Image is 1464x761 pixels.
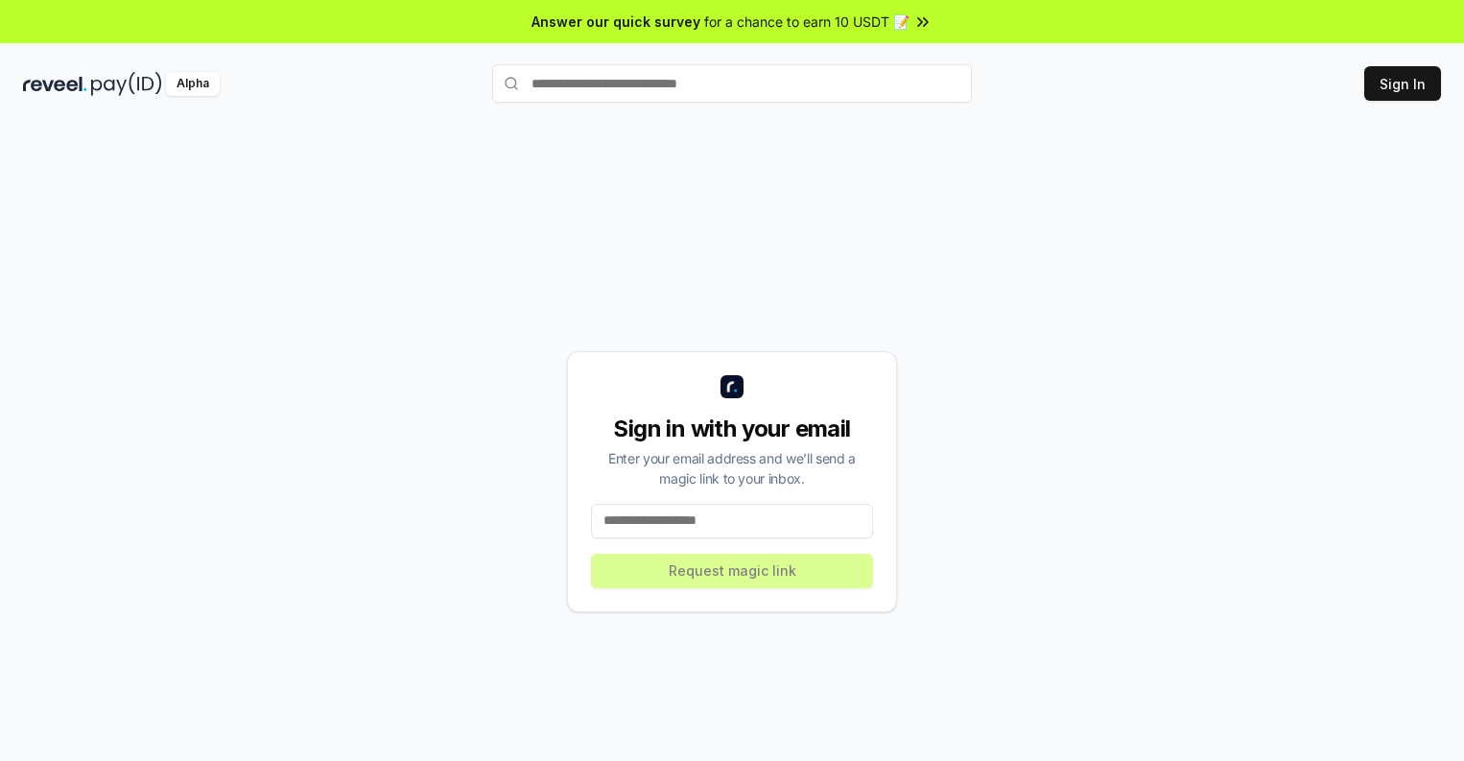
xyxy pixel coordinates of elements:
[704,12,909,32] span: for a chance to earn 10 USDT 📝
[23,72,87,96] img: reveel_dark
[531,12,700,32] span: Answer our quick survey
[591,414,873,444] div: Sign in with your email
[591,448,873,488] div: Enter your email address and we’ll send a magic link to your inbox.
[720,375,744,398] img: logo_small
[1364,66,1441,101] button: Sign In
[91,72,162,96] img: pay_id
[166,72,220,96] div: Alpha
